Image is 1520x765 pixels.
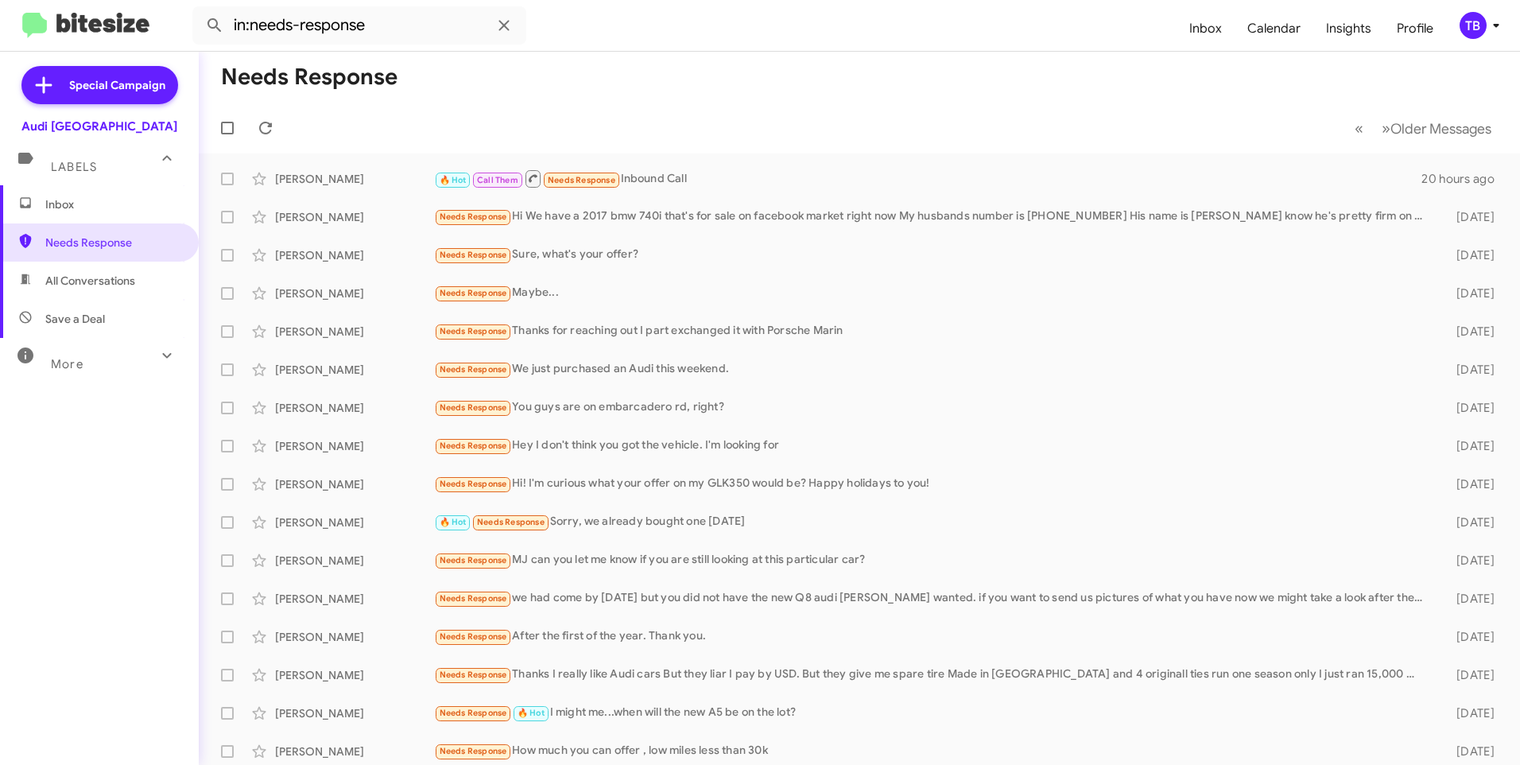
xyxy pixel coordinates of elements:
span: « [1355,118,1363,138]
span: Needs Response [440,402,507,413]
a: Calendar [1235,6,1313,52]
div: [DATE] [1431,362,1507,378]
span: Needs Response [45,235,180,250]
button: Previous [1345,112,1373,145]
div: I might me...when will the new A5 be on the lot? [434,704,1431,722]
span: Needs Response [477,517,545,527]
div: Sorry, we already bought one [DATE] [434,513,1431,531]
span: Inbox [45,196,180,212]
div: [DATE] [1431,705,1507,721]
span: Needs Response [440,288,507,298]
div: [PERSON_NAME] [275,476,434,492]
div: [PERSON_NAME] [275,285,434,301]
span: Needs Response [440,364,507,375]
div: Hi We have a 2017 bmw 740i that's for sale on facebook market right now My husbands number is [PH... [434,208,1431,226]
div: [PERSON_NAME] [275,591,434,607]
span: Needs Response [440,746,507,756]
a: Insights [1313,6,1384,52]
div: Sure, what's your offer? [434,246,1431,264]
span: Save a Deal [45,311,105,327]
span: Needs Response [440,708,507,718]
button: TB [1446,12,1503,39]
a: Special Campaign [21,66,178,104]
span: 🔥 Hot [440,517,467,527]
div: [DATE] [1431,744,1507,759]
div: [PERSON_NAME] [275,324,434,340]
span: All Conversations [45,273,135,289]
div: [PERSON_NAME] [275,515,434,530]
div: Inbound Call [434,169,1421,188]
div: we had come by [DATE] but you did not have the new Q8 audi [PERSON_NAME] wanted. if you want to s... [434,589,1431,608]
span: More [51,357,83,371]
span: Needs Response [440,631,507,642]
div: [PERSON_NAME] [275,362,434,378]
div: [DATE] [1431,438,1507,454]
div: [DATE] [1431,591,1507,607]
div: Thanks I really like Audi cars But they liar I pay by USD. But they give me spare tire Made in [G... [434,666,1431,684]
div: [PERSON_NAME] [275,744,434,759]
div: [DATE] [1431,247,1507,263]
div: Maybe... [434,284,1431,302]
div: [PERSON_NAME] [275,209,434,225]
span: Needs Response [440,479,507,489]
div: [PERSON_NAME] [275,171,434,187]
span: Needs Response [440,670,507,680]
div: MJ can you let me know if you are still looking at this particular car? [434,551,1431,569]
span: Needs Response [440,250,507,260]
div: [DATE] [1431,400,1507,416]
span: Needs Response [440,555,507,565]
span: Call Them [477,175,518,185]
div: [PERSON_NAME] [275,705,434,721]
span: Needs Response [440,593,507,604]
div: [PERSON_NAME] [275,247,434,263]
input: Search [192,6,526,45]
div: [PERSON_NAME] [275,400,434,416]
div: 20 hours ago [1421,171,1507,187]
div: [DATE] [1431,209,1507,225]
span: Needs Response [548,175,615,185]
span: 🔥 Hot [440,175,467,185]
div: TB [1460,12,1487,39]
div: Audi [GEOGRAPHIC_DATA] [21,118,177,134]
div: You guys are on embarcadero rd, right? [434,398,1431,417]
span: Needs Response [440,212,507,222]
nav: Page navigation example [1346,112,1501,145]
div: [DATE] [1431,285,1507,301]
span: Labels [51,160,97,174]
div: [DATE] [1431,667,1507,683]
span: Needs Response [440,441,507,451]
div: [PERSON_NAME] [275,629,434,645]
div: [DATE] [1431,515,1507,530]
div: [DATE] [1431,476,1507,492]
span: Special Campaign [69,77,165,93]
a: Profile [1384,6,1446,52]
div: Thanks for reaching out I part exchanged it with Porsche Marin [434,322,1431,340]
span: Needs Response [440,326,507,336]
span: 🔥 Hot [518,708,545,718]
div: [PERSON_NAME] [275,553,434,569]
div: [DATE] [1431,553,1507,569]
div: Hey I don't think you got the vehicle. I'm looking for [434,437,1431,455]
div: Hi! I'm curious what your offer on my GLK350 would be? Happy holidays to you! [434,475,1431,493]
span: » [1382,118,1390,138]
span: Older Messages [1390,120,1491,138]
button: Next [1372,112,1501,145]
div: [PERSON_NAME] [275,438,434,454]
a: Inbox [1177,6,1235,52]
h1: Needs Response [221,64,397,90]
div: [DATE] [1431,324,1507,340]
div: After the first of the year. Thank you. [434,627,1431,646]
div: [PERSON_NAME] [275,667,434,683]
div: [DATE] [1431,629,1507,645]
div: We just purchased an Audi this weekend. [434,360,1431,379]
div: How much you can offer , low miles less than 30k [434,742,1431,760]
